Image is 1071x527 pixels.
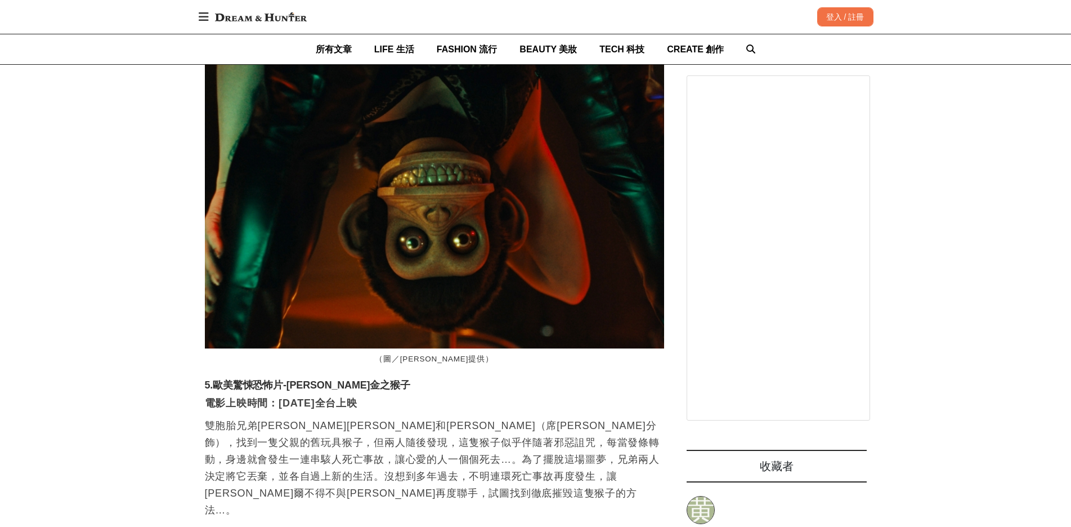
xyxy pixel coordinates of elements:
[205,42,664,349] img: 2025恐怖片推薦：最新泰國、越南、歐美、台灣驚悚、鬼片電影一覽！膽小者慎入！
[437,34,498,64] a: FASHION 流行
[519,44,577,54] span: BEAUTY 美妝
[437,44,498,54] span: FASHION 流行
[316,44,352,54] span: 所有文章
[374,34,414,64] a: LIFE 生活
[209,7,312,27] img: Dream & Hunter
[316,34,352,64] a: 所有文章
[205,349,664,370] figcaption: （圖／[PERSON_NAME]提供）
[374,44,414,54] span: LIFE 生活
[817,7,873,26] div: 登入 / 註冊
[760,460,794,472] span: 收藏者
[599,44,644,54] span: TECH 科技
[205,379,664,392] h3: 5.歐美驚悚恐怖片-[PERSON_NAME]金之猴子
[667,44,724,54] span: CREATE 創作
[687,496,715,524] a: 黄
[205,398,357,409] strong: 電影上映時間：[DATE]全台上映
[599,34,644,64] a: TECH 科技
[205,417,664,519] p: 雙胞胎兄弟[PERSON_NAME][PERSON_NAME]和[PERSON_NAME]（席[PERSON_NAME]分飾），找到一隻父親的舊玩具猴子，但兩人隨後發現，這隻猴子似乎伴隨著邪惡詛...
[519,34,577,64] a: BEAUTY 美妝
[667,34,724,64] a: CREATE 創作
